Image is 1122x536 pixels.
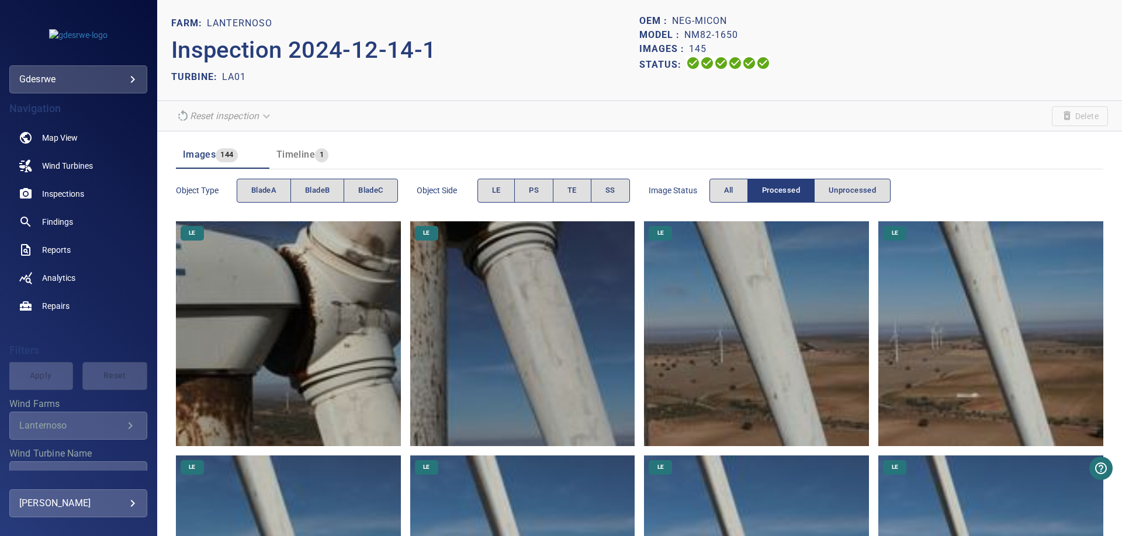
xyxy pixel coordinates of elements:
a: inspections noActive [9,180,147,208]
div: objectSide [477,179,630,203]
a: findings noActive [9,208,147,236]
span: LE [416,229,437,237]
div: Lanternoso [19,420,123,431]
div: gdesrwe [9,65,147,93]
span: LE [182,463,202,471]
span: bladeB [305,184,330,197]
a: repairs noActive [9,292,147,320]
h4: Filters [9,344,147,356]
svg: Data Formatted 100% [700,56,714,70]
p: LA01 [222,70,246,84]
svg: Classification 100% [756,56,770,70]
span: LE [885,463,905,471]
span: LE [650,463,671,471]
span: Findings [42,216,73,228]
span: Analytics [42,272,75,284]
button: Processed [747,179,815,203]
svg: Matching 100% [742,56,756,70]
span: Object Side [417,185,477,196]
h4: Navigation [9,103,147,114]
span: Wind Turbines [42,160,93,172]
div: objectType [237,179,398,203]
label: Wind Farms [9,399,147,409]
div: Wind Turbine Name [9,461,147,489]
span: Object type [176,185,237,196]
p: Inspection 2024-12-14-1 [171,33,640,68]
button: bladeC [344,179,397,203]
svg: ML Processing 100% [728,56,742,70]
img: gdesrwe-logo [49,29,108,41]
a: map noActive [9,124,147,152]
p: NEG-Micon [672,14,727,28]
span: LE [182,229,202,237]
span: LE [416,463,437,471]
em: Reset inspection [190,110,259,121]
span: bladeA [251,184,276,197]
span: Timeline [276,149,315,160]
button: SS [591,179,630,203]
button: bladeA [237,179,291,203]
button: All [709,179,748,203]
label: Wind Turbine Name [9,449,147,458]
span: Image Status [649,185,709,196]
button: Unprocessed [814,179,891,203]
span: Reports [42,244,71,256]
span: Map View [42,132,78,144]
div: Wind Farms [9,412,147,440]
p: Status: [639,56,686,73]
p: 145 [689,42,707,56]
svg: Uploading 100% [686,56,700,70]
button: LE [477,179,515,203]
span: Unable to delete the inspection due to your user permissions [1052,106,1108,126]
button: TE [553,179,591,203]
p: FARM: [171,16,207,30]
span: 1 [315,148,328,162]
span: Repairs [42,300,70,312]
p: NM82-1650 [684,28,738,42]
button: PS [514,179,553,203]
p: OEM : [639,14,672,28]
span: TE [567,184,577,197]
span: All [724,184,733,197]
span: Processed [762,184,800,197]
span: LE [885,229,905,237]
div: gdesrwe [19,70,137,89]
button: bladeB [290,179,344,203]
span: LE [650,229,671,237]
p: Lanternoso [207,16,272,30]
span: PS [529,184,539,197]
div: [PERSON_NAME] [19,494,137,513]
span: Unprocessed [829,184,876,197]
div: imageStatus [709,179,891,203]
span: SS [605,184,615,197]
span: Inspections [42,188,84,200]
a: reports noActive [9,236,147,264]
span: bladeC [358,184,383,197]
p: TURBINE: [171,70,222,84]
a: windturbines noActive [9,152,147,180]
div: Reset inspection [171,106,278,126]
p: Images : [639,42,689,56]
span: Images [183,149,216,160]
a: analytics noActive [9,264,147,292]
span: LE [492,184,501,197]
svg: Selecting 100% [714,56,728,70]
p: Model : [639,28,684,42]
div: Unable to reset the inspection due to your user permissions [171,106,278,126]
span: 144 [216,148,238,162]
